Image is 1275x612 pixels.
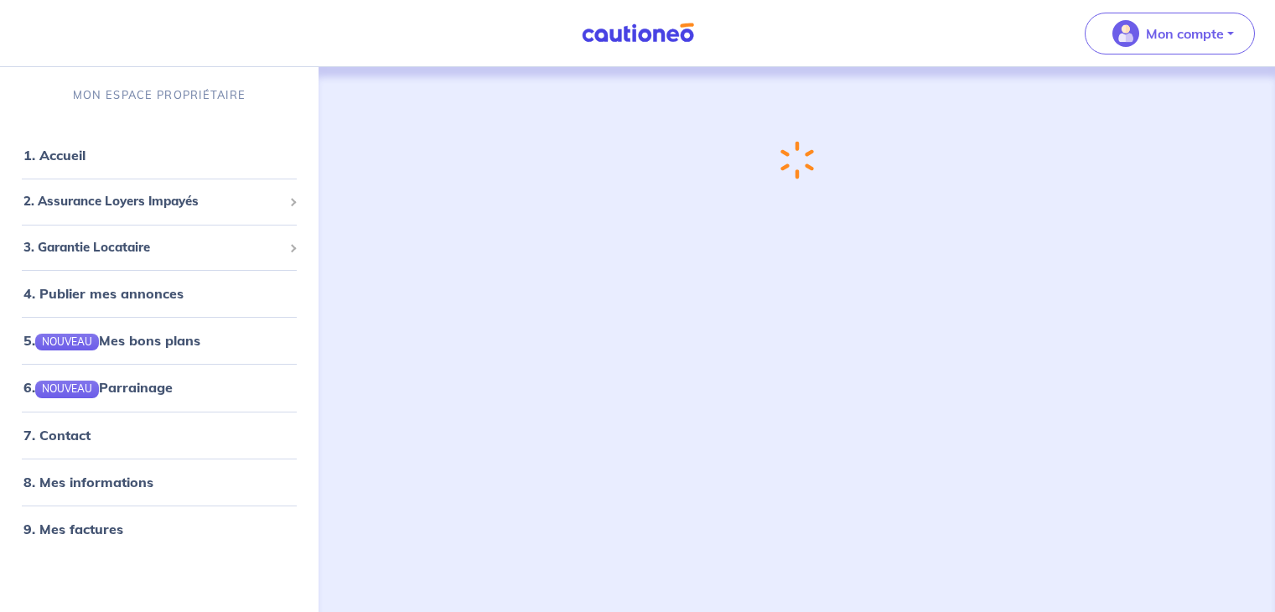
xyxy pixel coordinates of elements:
[23,332,200,349] a: 5.NOUVEAUMes bons plans
[73,87,246,103] p: MON ESPACE PROPRIÉTAIRE
[23,147,86,163] a: 1. Accueil
[23,474,153,490] a: 8. Mes informations
[23,379,173,396] a: 6.NOUVEAUParrainage
[7,371,312,404] div: 6.NOUVEAUParrainage
[7,277,312,310] div: 4. Publier mes annonces
[23,238,282,257] span: 3. Garantie Locataire
[7,185,312,218] div: 2. Assurance Loyers Impayés
[23,285,184,302] a: 4. Publier mes annonces
[23,521,123,537] a: 9. Mes factures
[7,231,312,264] div: 3. Garantie Locataire
[7,512,312,546] div: 9. Mes factures
[23,427,91,443] a: 7. Contact
[7,138,312,172] div: 1. Accueil
[7,465,312,499] div: 8. Mes informations
[7,418,312,452] div: 7. Contact
[23,192,282,211] span: 2. Assurance Loyers Impayés
[1112,20,1139,47] img: illu_account_valid_menu.svg
[575,23,701,44] img: Cautioneo
[780,141,813,179] img: loading-spinner
[1085,13,1255,54] button: illu_account_valid_menu.svgMon compte
[1146,23,1224,44] p: Mon compte
[7,324,312,357] div: 5.NOUVEAUMes bons plans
